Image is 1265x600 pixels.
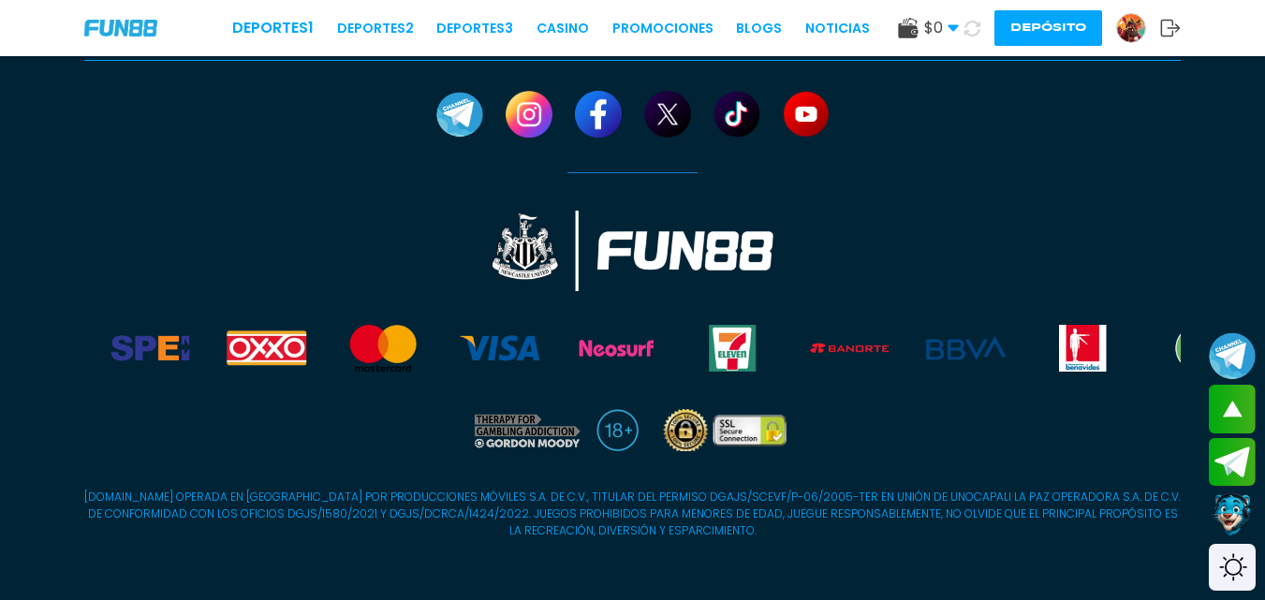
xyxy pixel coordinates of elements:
img: Spei [110,325,189,372]
img: Bodegaaurrera [1159,325,1238,372]
img: 18 plus [596,409,639,451]
a: BLOGS [736,19,782,38]
p: [DOMAIN_NAME] OPERADA EN [GEOGRAPHIC_DATA] POR PRODUCCIONES MÓVILES S.A. DE C.V., TITULAR DEL PER... [84,489,1181,539]
a: NOTICIAS [805,19,870,38]
img: Neosurf [577,325,655,372]
img: Company Logo [84,20,157,36]
div: Switch theme [1209,544,1256,591]
img: Visa [461,325,539,372]
span: $ 0 [924,17,959,39]
button: scroll up [1209,385,1256,433]
button: Contact customer service [1209,490,1256,539]
button: Join telegram [1209,438,1256,487]
a: Promociones [612,19,713,38]
img: BBVA [927,325,1006,372]
img: SSL [657,409,794,451]
img: Benavides [1043,325,1122,372]
img: Mastercard [344,325,422,372]
img: Seven Eleven [694,325,772,372]
a: Deportes2 [337,19,414,38]
a: CASINO [537,19,589,38]
a: Deportes1 [232,17,314,39]
img: therapy for gaming addiction gordon moody [471,409,581,451]
button: Depósito [994,10,1102,46]
button: Join telegram channel [1209,331,1256,380]
img: New Castle [493,211,773,291]
img: Banorte [810,325,889,372]
img: Avatar [1117,14,1145,42]
img: Oxxo [228,325,306,372]
a: Deportes3 [436,19,513,38]
a: Read more about Gambling Therapy [471,409,581,451]
a: Avatar [1116,13,1160,43]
